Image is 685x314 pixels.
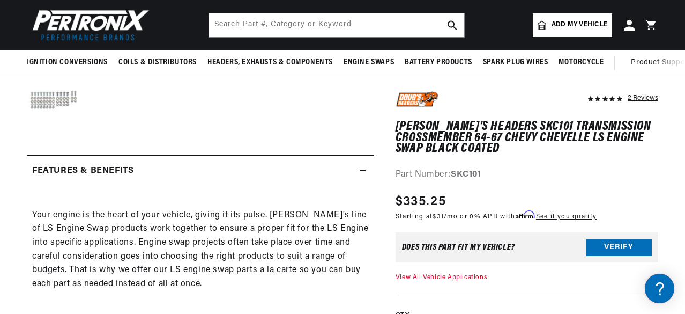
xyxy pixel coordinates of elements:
[396,168,658,182] div: Part Number:
[344,57,394,68] span: Engine Swaps
[202,50,338,75] summary: Headers, Exhausts & Components
[396,211,597,222] p: Starting at /mo or 0% APR with .
[27,6,150,43] img: Pertronix
[405,57,472,68] span: Battery Products
[441,13,464,37] button: search button
[536,214,597,220] a: See if you qualify - Learn more about Affirm Financing (opens in modal)
[338,50,399,75] summary: Engine Swaps
[433,214,444,220] span: $31
[399,50,478,75] summary: Battery Products
[27,76,80,129] button: Load image 5 in gallery view
[553,50,609,75] summary: Motorcycle
[118,57,197,68] span: Coils & Distributors
[478,50,554,75] summary: Spark Plug Wires
[483,57,548,68] span: Spark Plug Wires
[396,122,658,155] h1: [PERSON_NAME]'s Headers SKC101 Transmission Crossmember 64-67 Chevy Chevelle LS Engine Swap Black...
[451,170,481,179] strong: SKC101
[559,57,604,68] span: Motorcycle
[32,164,133,178] h2: Features & Benefits
[533,13,612,37] a: Add my vehicle
[396,274,487,281] a: View All Vehicle Applications
[396,192,446,211] span: $335.25
[113,50,202,75] summary: Coils & Distributors
[32,209,369,291] p: Your engine is the heart of your vehicle, giving it its pulse. [PERSON_NAME]'s line of LS Engine ...
[516,211,534,219] span: Affirm
[27,156,374,187] summary: Features & Benefits
[586,239,652,256] button: Verify
[402,243,515,252] div: Does This part fit My vehicle?
[552,20,607,30] span: Add my vehicle
[628,91,658,104] div: 2 Reviews
[207,57,333,68] span: Headers, Exhausts & Components
[209,13,464,37] input: Search Part #, Category or Keyword
[27,50,113,75] summary: Ignition Conversions
[27,57,108,68] span: Ignition Conversions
